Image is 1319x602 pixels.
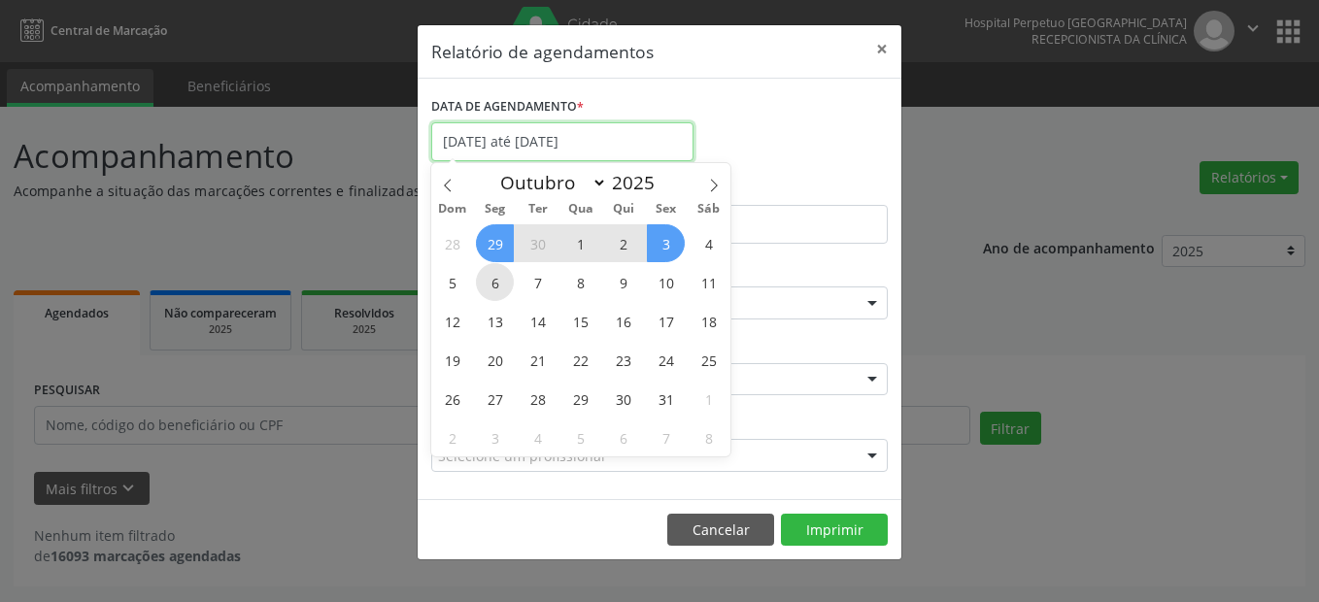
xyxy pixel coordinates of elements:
[519,263,557,301] span: Outubro 7, 2025
[604,224,642,262] span: Outubro 2, 2025
[519,341,557,379] span: Outubro 21, 2025
[561,341,599,379] span: Outubro 22, 2025
[474,203,517,216] span: Seg
[431,92,584,122] label: DATA DE AGENDAMENTO
[647,418,685,456] span: Novembro 7, 2025
[431,122,693,161] input: Selecione uma data ou intervalo
[561,380,599,418] span: Outubro 29, 2025
[647,341,685,379] span: Outubro 24, 2025
[647,263,685,301] span: Outubro 10, 2025
[690,341,727,379] span: Outubro 25, 2025
[433,341,471,379] span: Outubro 19, 2025
[604,263,642,301] span: Outubro 9, 2025
[604,380,642,418] span: Outubro 30, 2025
[690,302,727,340] span: Outubro 18, 2025
[433,224,471,262] span: Setembro 28, 2025
[690,263,727,301] span: Outubro 11, 2025
[433,302,471,340] span: Outubro 12, 2025
[862,25,901,73] button: Close
[667,514,774,547] button: Cancelar
[433,418,471,456] span: Novembro 2, 2025
[690,224,727,262] span: Outubro 4, 2025
[781,514,888,547] button: Imprimir
[559,203,602,216] span: Qua
[433,263,471,301] span: Outubro 5, 2025
[476,302,514,340] span: Outubro 13, 2025
[517,203,559,216] span: Ter
[476,341,514,379] span: Outubro 20, 2025
[690,418,727,456] span: Novembro 8, 2025
[647,302,685,340] span: Outubro 17, 2025
[519,302,557,340] span: Outubro 14, 2025
[688,203,730,216] span: Sáb
[647,224,685,262] span: Outubro 3, 2025
[561,263,599,301] span: Outubro 8, 2025
[476,418,514,456] span: Novembro 3, 2025
[690,380,727,418] span: Novembro 1, 2025
[647,380,685,418] span: Outubro 31, 2025
[438,446,605,466] span: Selecione um profissional
[561,302,599,340] span: Outubro 15, 2025
[561,224,599,262] span: Outubro 1, 2025
[664,205,888,244] input: Selecione o horário final
[431,39,654,64] h5: Relatório de agendamentos
[519,418,557,456] span: Novembro 4, 2025
[664,175,888,205] label: ATÉ
[433,380,471,418] span: Outubro 26, 2025
[602,203,645,216] span: Qui
[519,224,557,262] span: Setembro 30, 2025
[476,380,514,418] span: Outubro 27, 2025
[607,170,671,195] input: Year
[476,224,514,262] span: Setembro 29, 2025
[476,263,514,301] span: Outubro 6, 2025
[645,203,688,216] span: Sex
[431,203,474,216] span: Dom
[490,169,607,196] select: Month
[604,341,642,379] span: Outubro 23, 2025
[604,418,642,456] span: Novembro 6, 2025
[604,302,642,340] span: Outubro 16, 2025
[561,418,599,456] span: Novembro 5, 2025
[519,380,557,418] span: Outubro 28, 2025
